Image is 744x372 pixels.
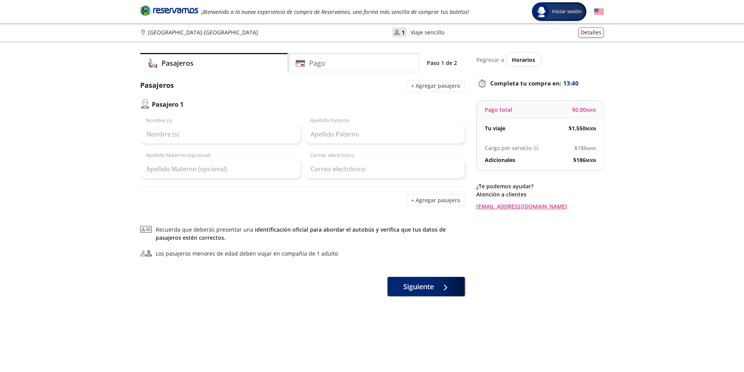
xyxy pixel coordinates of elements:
[485,106,512,114] p: Pago total
[161,58,194,68] h4: Pasajeros
[411,28,444,36] p: Viaje sencillo
[152,100,183,109] p: Pasajero 1
[402,28,405,36] p: 1
[156,225,465,242] span: Recuerda que deberás presentar una
[140,80,174,92] p: Pasajeros
[574,144,596,152] span: $ 186
[549,8,585,15] span: Iniciar sesión
[201,8,469,15] em: ¡Bienvenido a la nueva experiencia de compra de Reservamos, una forma más sencilla de comprar tus...
[485,156,515,164] p: Adicionales
[586,126,596,131] small: MXN
[427,59,457,67] p: Paso 1 de 2
[563,79,579,88] span: 13:40
[578,27,604,38] button: Detalles
[476,53,604,66] div: Regresar a ver horarios
[587,145,596,151] small: MXN
[476,78,604,89] p: Completa tu compra en :
[407,195,465,206] button: + Agregar pasajero
[699,327,736,364] iframe: Messagebird Livechat Widget
[569,124,596,132] span: $ 1,550
[156,249,338,258] div: Los pasajeros menores de edad deben viajar en compañía de 1 adulto
[140,5,198,16] i: Brand Logo
[586,157,596,163] small: MXN
[512,56,535,63] span: Horarios
[573,156,596,164] span: $ 186
[304,159,465,179] input: Correo electrónico
[485,144,532,152] p: Cargo por servicio
[309,58,325,68] h4: Pago
[140,5,198,19] a: Brand Logo
[140,125,301,144] input: Nombre (s)
[403,282,434,292] span: Siguiente
[140,159,301,179] input: Apellido Materno (opcional)
[476,190,604,198] p: Atención a clientes
[586,107,596,113] small: MXN
[572,106,596,114] span: $ 0.00
[485,124,505,132] p: Tu viaje
[476,202,604,210] a: [EMAIL_ADDRESS][DOMAIN_NAME]
[476,56,504,64] p: Regresar a
[387,277,465,296] button: Siguiente
[594,7,604,17] button: English
[148,28,258,36] p: [GEOGRAPHIC_DATA] - [GEOGRAPHIC_DATA]
[304,125,465,144] input: Apellido Paterno
[156,226,446,241] a: identificación oficial para abordar el autobús y verifica que tus datos de pasajeros estén correc...
[407,80,465,92] button: + Agregar pasajero
[476,182,604,190] p: ¿Te podemos ayudar?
